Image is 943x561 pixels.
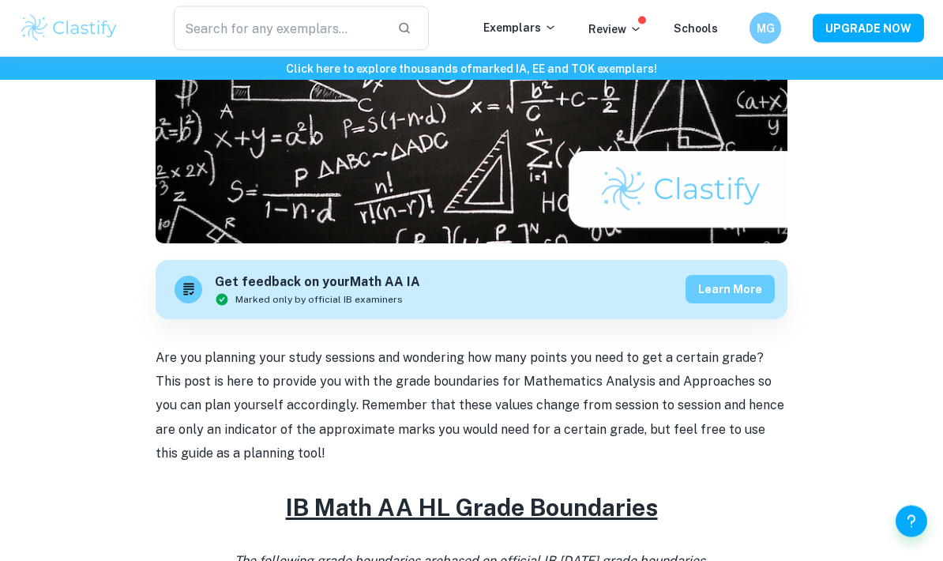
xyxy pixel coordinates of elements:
[813,14,924,43] button: UPGRADE NOW
[19,13,119,44] img: Clastify logo
[156,347,787,467] p: Are you planning your study sessions and wondering how many points you need to get a certain grad...
[483,19,557,36] p: Exemplars
[750,13,781,44] button: MG
[588,21,642,38] p: Review
[174,6,385,51] input: Search for any exemplars...
[156,262,787,322] a: Get feedback on yourMath AA IAMarked only by official IB examinersLearn more
[674,22,718,35] a: Schools
[286,494,658,522] u: IB Math AA HL Grade Boundaries
[215,273,420,293] h6: Get feedback on your Math AA IA
[896,506,927,537] button: Help and Feedback
[686,276,775,304] button: Learn more
[3,60,940,77] h6: Click here to explore thousands of marked IA, EE and TOK exemplars !
[235,293,403,307] span: Marked only by official IB examiners
[757,20,775,37] h6: MG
